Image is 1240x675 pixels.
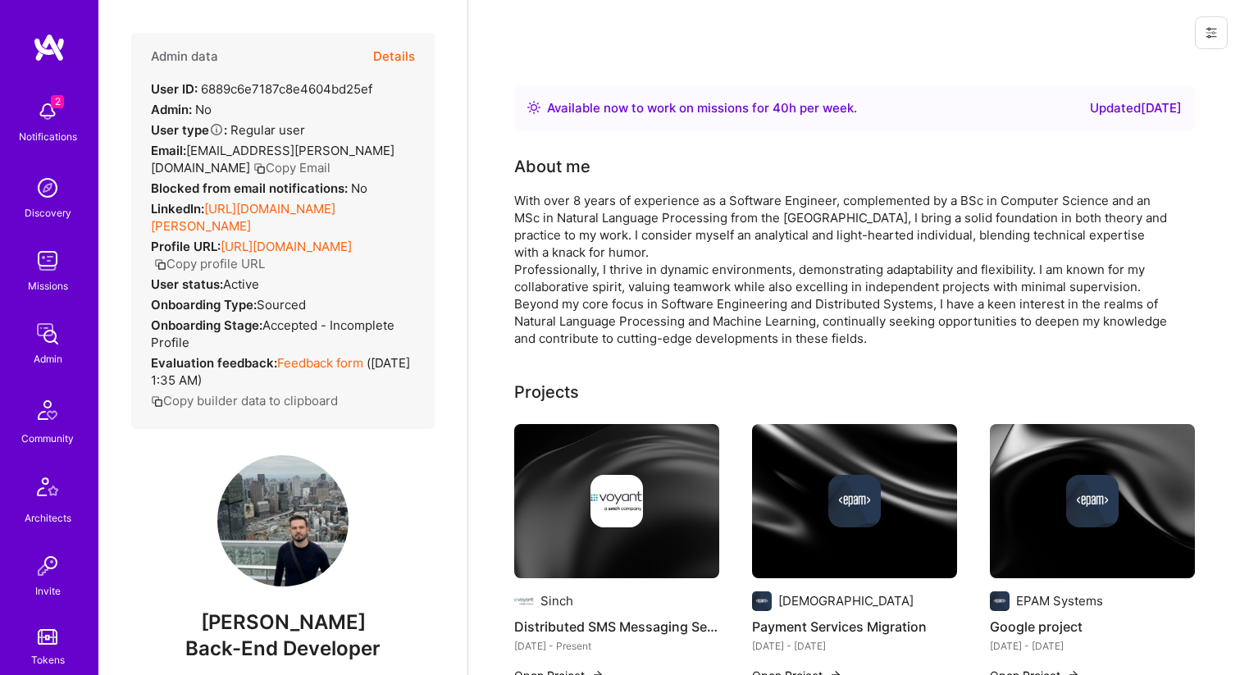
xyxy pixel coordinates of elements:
[31,317,64,350] img: admin teamwork
[828,475,881,527] img: Company logo
[209,122,224,137] i: Help
[151,354,415,389] div: ( [DATE] 1:35 AM )
[151,395,163,408] i: icon Copy
[35,582,61,600] div: Invite
[590,475,643,527] img: Company logo
[151,201,335,234] a: [URL][DOMAIN_NAME][PERSON_NAME]
[151,180,367,197] div: No
[19,128,77,145] div: Notifications
[151,297,257,312] strong: Onboarding Type:
[31,95,64,128] img: bell
[514,591,534,611] img: Company logo
[514,192,1170,347] div: With over 8 years of experience as a Software Engineer, complemented by a BSc in Computer Science...
[151,239,221,254] strong: Profile URL:
[151,355,277,371] strong: Evaluation feedback:
[514,637,719,654] div: [DATE] - Present
[38,629,57,645] img: tokens
[154,255,265,272] button: Copy profile URL
[257,297,306,312] span: sourced
[990,591,1010,611] img: Company logo
[151,143,186,158] strong: Email:
[514,424,719,578] img: cover
[185,636,381,660] span: Back-End Developer
[778,592,914,609] div: [DEMOGRAPHIC_DATA]
[151,392,338,409] button: Copy builder data to clipboard
[154,258,166,271] i: icon Copy
[34,350,62,367] div: Admin
[151,101,212,118] div: No
[51,95,64,108] span: 2
[31,244,64,277] img: teamwork
[1090,98,1182,118] div: Updated [DATE]
[773,100,789,116] span: 40
[752,424,957,578] img: cover
[25,509,71,527] div: Architects
[547,98,857,118] div: Available now to work on missions for h per week .
[514,616,719,637] h4: Distributed SMS Messaging Services
[33,33,66,62] img: logo
[752,591,772,611] img: Company logo
[151,317,262,333] strong: Onboarding Stage:
[151,201,204,217] strong: LinkedIn:
[990,616,1195,637] h4: Google project
[752,616,957,637] h4: Payment Services Migration
[21,430,74,447] div: Community
[31,550,64,582] img: Invite
[527,101,540,114] img: Availability
[514,154,590,179] div: About me
[151,143,394,176] span: [EMAIL_ADDRESS][PERSON_NAME][DOMAIN_NAME]
[277,355,363,371] a: Feedback form
[31,171,64,204] img: discovery
[25,204,71,221] div: Discovery
[514,380,579,404] div: Projects
[223,276,259,292] span: Active
[28,277,68,294] div: Missions
[31,651,65,668] div: Tokens
[151,276,223,292] strong: User status:
[1066,475,1119,527] img: Company logo
[253,159,331,176] button: Copy Email
[151,81,198,97] strong: User ID:
[151,102,192,117] strong: Admin:
[28,390,67,430] img: Community
[151,317,394,350] span: Accepted - Incomplete Profile
[221,239,352,254] a: [URL][DOMAIN_NAME]
[990,637,1195,654] div: [DATE] - [DATE]
[990,424,1195,578] img: cover
[28,470,67,509] img: Architects
[131,610,435,635] span: [PERSON_NAME]
[373,33,415,80] button: Details
[151,80,372,98] div: 6889c6e7187c8e4604bd25ef
[151,180,351,196] strong: Blocked from email notifications:
[151,49,218,64] h4: Admin data
[540,592,573,609] div: Sinch
[752,637,957,654] div: [DATE] - [DATE]
[253,162,266,175] i: icon Copy
[1016,592,1103,609] div: EPAM Systems
[151,122,227,138] strong: User type :
[151,121,305,139] div: Regular user
[217,455,349,586] img: User Avatar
